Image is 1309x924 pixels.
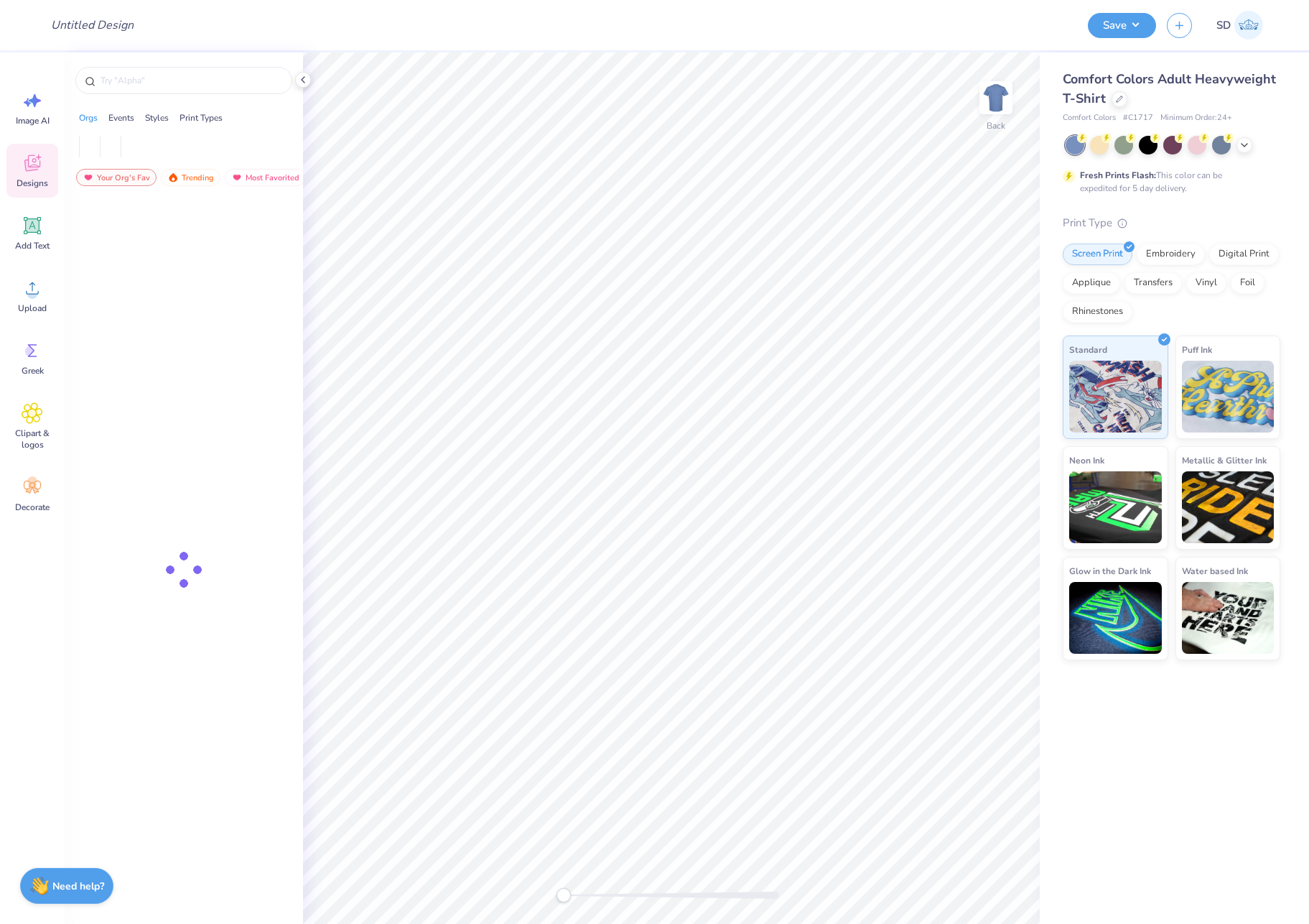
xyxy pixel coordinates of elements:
a: SD [1210,11,1270,40]
span: Comfort Colors Adult Heavyweight T-Shirt [1063,70,1276,107]
span: Minimum Order: 24 + [1160,112,1232,124]
div: Trending [161,169,220,186]
div: Most Favorited [225,169,306,186]
span: Designs [17,177,48,189]
span: Metallic & Glitter Ink [1182,453,1267,468]
div: Applique [1063,272,1120,294]
div: Print Types [180,111,223,124]
span: Neon Ink [1069,453,1104,468]
img: Glow in the Dark Ink [1069,582,1162,654]
span: SD [1216,17,1231,34]
img: Standard [1069,361,1162,433]
span: Decorate [15,502,50,513]
strong: Need help? [52,879,104,893]
div: Accessibility label [556,888,571,902]
div: Print Type [1063,215,1280,231]
div: Digital Print [1209,244,1279,265]
span: Upload [18,302,47,314]
input: Try "Alpha" [99,73,283,88]
div: Rhinestones [1063,301,1132,323]
div: Orgs [79,111,98,124]
div: Back [987,119,1005,132]
img: Puff Ink [1182,361,1275,433]
div: Embroidery [1137,244,1205,265]
input: Untitled Design [39,11,145,40]
button: Save [1088,13,1156,38]
div: Screen Print [1063,244,1132,265]
img: Sudipto Dasgupta [1234,11,1263,40]
div: Events [108,111,134,124]
div: Vinyl [1186,272,1226,294]
span: # C1717 [1123,112,1153,124]
img: trending.gif [167,172,179,183]
div: Styles [145,111,169,124]
img: most_fav.gif [231,172,243,183]
img: most_fav.gif [83,172,94,183]
span: Greek [22,365,44,376]
div: This color can be expedited for 5 day delivery. [1080,169,1257,195]
span: Image AI [16,115,50,126]
span: Comfort Colors [1063,112,1116,124]
span: Standard [1069,342,1107,357]
span: Clipart & logos [9,428,56,451]
img: Metallic & Glitter Ink [1182,471,1275,543]
img: Neon Ink [1069,471,1162,543]
img: Back [982,83,1010,112]
div: Foil [1231,272,1264,294]
div: Your Org's Fav [76,169,157,186]
img: Water based Ink [1182,582,1275,654]
strong: Fresh Prints Flash: [1080,170,1156,181]
span: Add Text [15,240,50,251]
span: Water based Ink [1182,563,1248,578]
div: Transfers [1124,272,1182,294]
span: Puff Ink [1182,342,1212,357]
span: Glow in the Dark Ink [1069,563,1151,578]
